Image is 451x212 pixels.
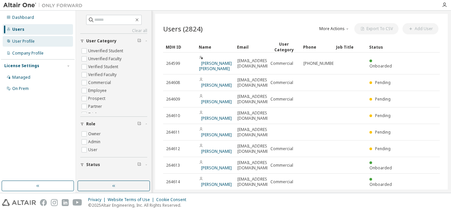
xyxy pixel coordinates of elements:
[270,179,293,185] span: Commercial
[237,94,271,105] span: [EMAIL_ADDRESS][DOMAIN_NAME]
[201,165,232,171] a: [PERSON_NAME]
[80,117,147,131] button: Role
[237,160,271,171] span: [EMAIL_ADDRESS][DOMAIN_NAME]
[12,51,44,56] div: Company Profile
[166,61,180,66] span: 264599
[88,47,124,55] label: Unverified Student
[270,80,293,85] span: Commercial
[88,87,108,95] label: Employee
[270,146,293,151] span: Commercial
[73,199,82,206] img: youtube.svg
[237,77,271,88] span: [EMAIL_ADDRESS][DOMAIN_NAME]
[12,15,34,20] div: Dashboard
[369,182,392,187] span: Onboarded
[80,34,147,48] button: User Category
[12,27,24,32] div: Users
[375,96,391,102] span: Pending
[88,202,190,208] p: © 2025 Altair Engineering, Inc. All Rights Reserved.
[237,144,271,154] span: [EMAIL_ADDRESS][DOMAIN_NAME]
[12,86,29,91] div: On Prem
[88,138,102,146] label: Admin
[166,146,180,151] span: 264612
[199,61,232,71] a: [PERSON_NAME] [PERSON_NAME]
[166,97,180,102] span: 264609
[88,110,98,118] label: Trial
[88,103,103,110] label: Partner
[166,130,180,135] span: 264611
[163,24,203,33] span: Users (2824)
[40,199,47,206] img: facebook.svg
[80,28,147,33] a: Clear all
[375,129,391,135] span: Pending
[319,23,350,34] button: More Actions
[137,121,141,127] span: Clear filter
[402,23,438,34] button: Add User
[237,110,271,121] span: [EMAIL_ADDRESS][DOMAIN_NAME]
[237,127,271,138] span: [EMAIL_ADDRESS][DOMAIN_NAME]
[354,23,399,34] button: Export To CSV
[137,162,141,167] span: Clear filter
[201,132,232,138] a: [PERSON_NAME]
[3,2,86,9] img: Altair One
[375,146,391,151] span: Pending
[201,82,232,88] a: [PERSON_NAME]
[137,38,141,44] span: Clear filter
[375,80,391,85] span: Pending
[237,42,265,52] div: Email
[270,41,298,53] div: User Category
[166,42,193,52] div: MDH ID
[166,163,180,168] span: 264613
[88,95,107,103] label: Prospect
[270,61,293,66] span: Commercial
[201,148,232,154] a: [PERSON_NAME]
[303,42,331,52] div: Phone
[88,197,108,202] div: Privacy
[237,177,271,187] span: [EMAIL_ADDRESS][DOMAIN_NAME]
[166,179,180,185] span: 264614
[369,165,392,171] span: Onboarded
[88,146,99,154] label: User
[51,199,58,206] img: instagram.svg
[156,197,190,202] div: Cookie Consent
[86,38,117,44] span: User Category
[86,162,100,167] span: Status
[375,113,391,118] span: Pending
[88,79,112,87] label: Commercial
[199,42,232,52] div: Name
[166,80,180,85] span: 264608
[88,130,102,138] label: Owner
[237,58,271,69] span: [EMAIL_ADDRESS][DOMAIN_NAME]
[62,199,69,206] img: linkedin.svg
[88,63,120,71] label: Verified Student
[336,42,364,52] div: Job Title
[270,163,293,168] span: Commercial
[86,121,95,127] span: Role
[88,55,123,63] label: Unverified Faculty
[88,71,118,79] label: Verified Faculty
[369,63,392,69] span: Onboarded
[270,97,293,102] span: Commercial
[12,75,30,80] div: Managed
[2,199,36,206] img: altair_logo.svg
[80,157,147,172] button: Status
[201,182,232,187] a: [PERSON_NAME]
[4,63,39,68] div: License Settings
[303,61,337,66] span: [PHONE_NUMBER]
[12,39,35,44] div: User Profile
[201,99,232,105] a: [PERSON_NAME]
[108,197,156,202] div: Website Terms of Use
[166,113,180,118] span: 264610
[201,115,232,121] a: [PERSON_NAME]
[369,42,397,52] div: Status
